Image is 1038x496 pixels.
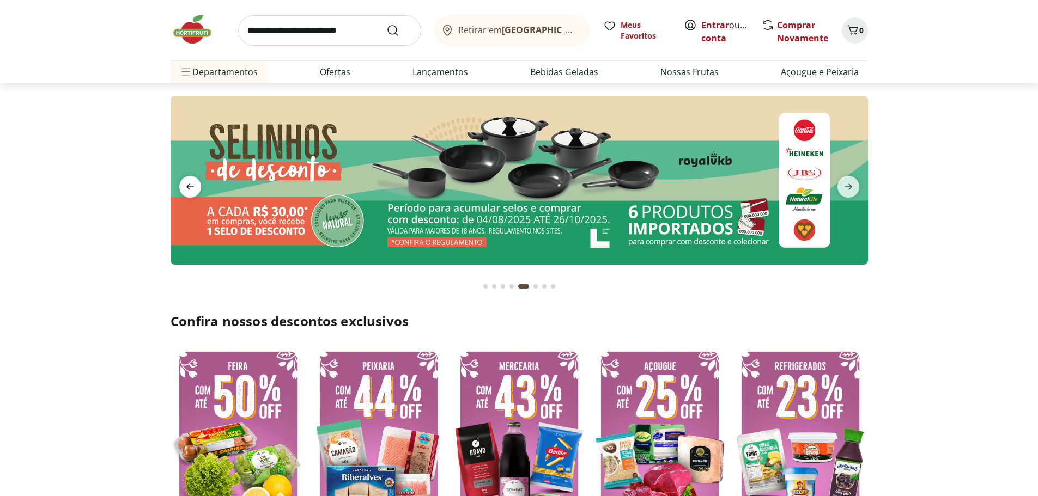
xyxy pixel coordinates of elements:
button: previous [171,176,210,198]
input: search [238,15,421,46]
button: Go to page 7 from fs-carousel [540,273,549,299]
a: Criar conta [701,19,761,44]
button: Submit Search [386,24,412,37]
a: Nossas Frutas [660,65,719,78]
button: Carrinho [842,17,868,44]
img: selinhos [171,96,868,265]
button: Current page from fs-carousel [516,273,531,299]
a: Bebidas Geladas [530,65,598,78]
a: Comprar Novamente [777,19,828,44]
button: Go to page 2 from fs-carousel [490,273,499,299]
b: [GEOGRAPHIC_DATA]/[GEOGRAPHIC_DATA] [502,24,685,36]
a: Ofertas [320,65,350,78]
button: Go to page 6 from fs-carousel [531,273,540,299]
button: Go to page 4 from fs-carousel [507,273,516,299]
h2: Confira nossos descontos exclusivos [171,313,868,330]
button: Retirar em[GEOGRAPHIC_DATA]/[GEOGRAPHIC_DATA] [434,15,590,46]
span: Retirar em [458,25,579,35]
img: Hortifruti [171,13,225,46]
span: ou [701,19,750,45]
span: 0 [859,25,864,35]
button: Go to page 1 from fs-carousel [481,273,490,299]
a: Entrar [701,19,729,31]
a: Lançamentos [412,65,468,78]
button: Go to page 3 from fs-carousel [499,273,507,299]
span: Departamentos [179,59,258,85]
a: Açougue e Peixaria [781,65,859,78]
button: Go to page 8 from fs-carousel [549,273,557,299]
a: Meus Favoritos [603,20,671,41]
span: Meus Favoritos [621,20,671,41]
button: next [829,176,868,198]
button: Menu [179,59,192,85]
